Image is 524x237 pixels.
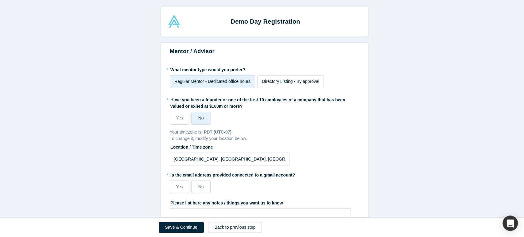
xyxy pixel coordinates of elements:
[170,198,359,206] label: Please list here any notes / things you want us to know
[170,129,359,142] div: Your timezone is: To change it, modify your location below.
[198,115,204,120] span: No
[174,79,250,84] span: Regular Mentor - Dedicated office hours
[170,64,359,73] label: What mentor type would you prefer?
[170,153,289,165] input: Enter a location
[168,15,180,28] img: Alchemist Accelerator Logo
[170,170,359,178] label: Is the email address provided connected to a gmail account?
[174,211,347,221] div: rdw-editor
[262,79,319,84] span: Directory Listing - By approval
[204,130,231,134] b: PDT (UTC-07)
[231,18,300,25] strong: Demo Day Registration
[208,222,262,233] button: Back to previous step
[176,115,183,120] span: Yes
[170,95,359,110] label: Have you been a founder or one of the first 10 employees of a company that has been valued or exi...
[198,184,204,189] span: No
[176,184,183,189] span: Yes
[170,142,359,150] label: Location / Time zone
[170,47,359,56] h3: Mentor / Advisor
[159,222,204,233] button: Save & Continue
